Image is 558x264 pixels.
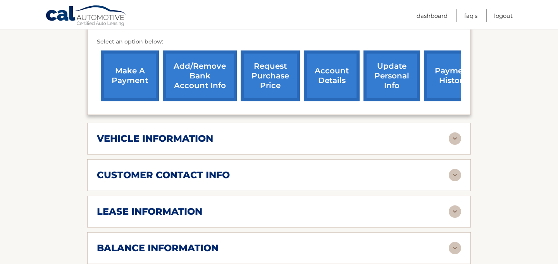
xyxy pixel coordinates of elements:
[97,169,230,181] h2: customer contact info
[417,9,448,22] a: Dashboard
[97,206,202,217] h2: lease information
[304,50,360,101] a: account details
[449,205,461,218] img: accordion-rest.svg
[449,242,461,254] img: accordion-rest.svg
[241,50,300,101] a: request purchase price
[363,50,420,101] a: update personal info
[97,37,461,47] p: Select an option below:
[45,5,127,28] a: Cal Automotive
[424,50,482,101] a: payment history
[464,9,477,22] a: FAQ's
[97,242,219,254] h2: balance information
[449,132,461,145] img: accordion-rest.svg
[97,133,213,144] h2: vehicle information
[494,9,513,22] a: Logout
[449,169,461,181] img: accordion-rest.svg
[163,50,237,101] a: Add/Remove bank account info
[101,50,159,101] a: make a payment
